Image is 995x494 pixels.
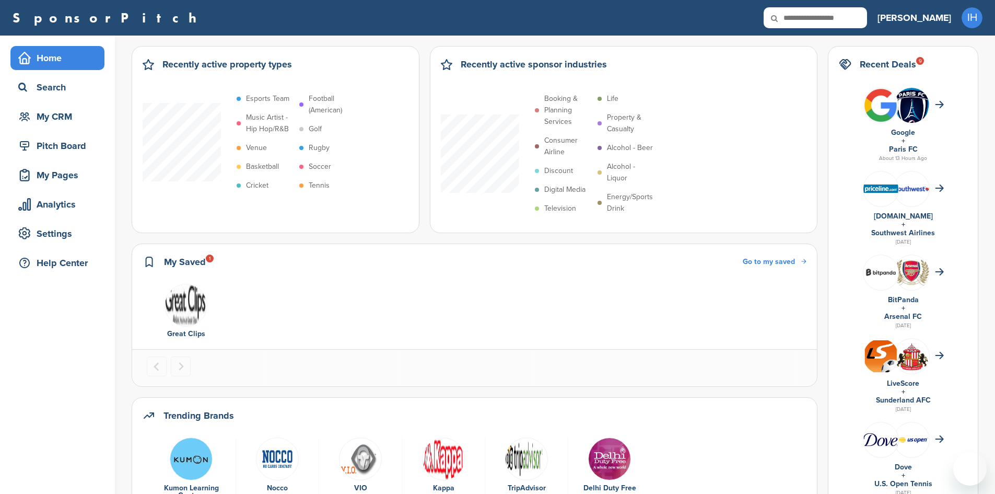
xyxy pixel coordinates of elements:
[839,321,967,330] div: [DATE]
[10,163,104,187] a: My Pages
[10,134,104,158] a: Pitch Board
[256,438,299,480] img: 589 91 nocco logo
[433,484,454,492] a: Kappa
[874,479,932,488] a: U.S. Open Tennis
[246,112,294,135] p: Music Artist - Hip Hop/R&B
[241,438,313,479] a: 589 91 nocco logo
[16,166,104,185] div: My Pages
[461,57,607,72] h2: Recently active sponsor industries
[309,93,357,116] p: Football (American)
[16,224,104,243] div: Settings
[863,88,898,123] img: Bwupxdxo 400x400
[10,46,104,70] a: Home
[607,161,655,184] p: Alcohol - Liquor
[407,438,479,479] a: Open uri20141112 50798 1efdyhi
[877,10,951,25] h3: [PERSON_NAME]
[490,438,563,479] a: Tripadvisor logo.svg
[839,237,967,247] div: [DATE]
[962,7,982,28] span: IH
[354,484,367,492] a: VIO
[152,328,220,340] div: Great Clips
[422,438,465,480] img: Open uri20141112 50798 1efdyhi
[894,88,929,130] img: Paris fc logo.svg
[171,357,191,376] button: Next slide
[10,192,104,216] a: Analytics
[894,435,929,444] img: Screen shot 2018 07 23 at 2.49.02 pm
[339,438,382,480] img: Data
[902,136,905,145] a: +
[13,11,203,25] a: SponsorPitch
[888,295,919,304] a: BitPanda
[863,259,898,285] img: Bitpanda7084
[162,57,292,72] h2: Recently active property types
[10,222,104,246] a: Settings
[165,284,207,327] img: Data
[573,438,646,479] a: Data
[16,254,104,272] div: Help Center
[860,57,916,72] h2: Recent Deals
[902,471,905,480] a: +
[163,408,234,423] h2: Trending Brands
[309,123,322,135] p: Golf
[916,57,924,65] div: 9
[147,357,167,376] button: Previous slide
[902,387,905,396] a: +
[16,78,104,97] div: Search
[607,142,653,154] p: Alcohol - Beer
[877,6,951,29] a: [PERSON_NAME]
[10,251,104,275] a: Help Center
[743,256,806,268] a: Go to my saved
[889,145,918,154] a: Paris FC
[876,396,931,405] a: Sunderland AFC
[544,184,586,196] p: Digital Media
[588,438,631,480] img: Data
[16,49,104,67] div: Home
[887,379,919,388] a: LiveScore
[839,154,967,163] div: About 13 Hours Ago
[505,438,548,480] img: Tripadvisor logo.svg
[953,452,987,486] iframe: Button to launch messaging window
[891,128,915,137] a: Google
[607,191,655,214] p: Energy/Sports Drink
[246,180,268,191] p: Cricket
[607,112,655,135] p: Property & Casualty
[902,220,905,229] a: +
[895,463,912,472] a: Dove
[147,284,225,340] div: 1 of 1
[544,135,592,158] p: Consumer Airline
[743,257,795,266] span: Go to my saved
[170,438,213,480] img: Data
[309,142,330,154] p: Rugby
[164,255,206,269] h2: My Saved
[267,484,288,492] a: Nocco
[863,185,898,193] img: Data
[246,161,279,173] p: Basketball
[544,203,576,214] p: Television
[894,186,929,191] img: Southwest airlines logo 2014.svg
[902,304,905,313] a: +
[863,339,898,374] img: Livescore
[607,93,618,105] p: Life
[206,255,214,262] div: 1
[871,228,935,237] a: Southwest Airlines
[583,484,636,492] a: Delhi Duty Free
[309,161,331,173] p: Soccer
[894,341,929,371] img: Open uri20141112 64162 1q58x9c?1415807470
[544,93,592,128] p: Booking & Planning Services
[863,433,898,446] img: Data
[309,180,330,191] p: Tennis
[246,142,267,154] p: Venue
[10,75,104,99] a: Search
[874,212,933,221] a: [DOMAIN_NAME]
[544,165,573,177] p: Discount
[839,405,967,414] div: [DATE]
[16,195,104,214] div: Analytics
[16,136,104,155] div: Pitch Board
[884,312,922,321] a: Arsenal FC
[152,284,220,340] a: Data Great Clips
[152,438,230,479] a: Data
[246,93,289,105] p: Esports Team
[324,438,396,479] a: Data
[10,105,104,129] a: My CRM
[16,107,104,126] div: My CRM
